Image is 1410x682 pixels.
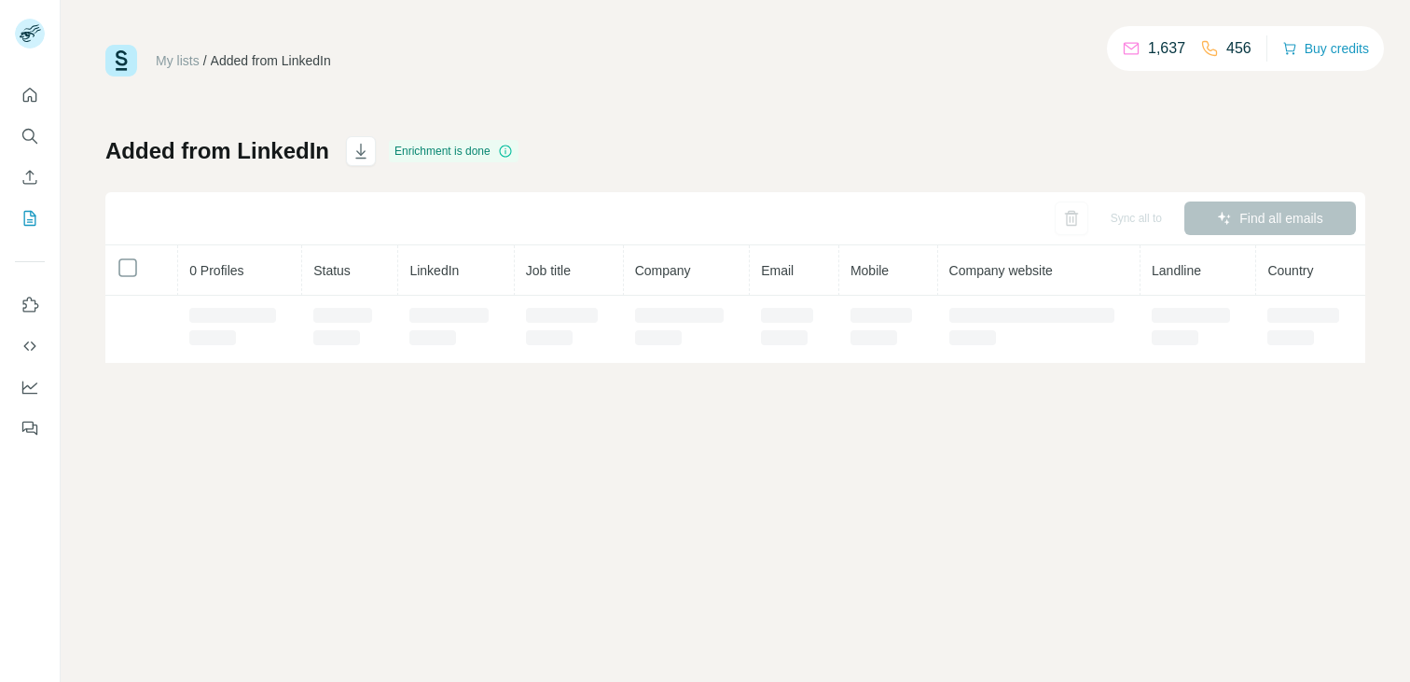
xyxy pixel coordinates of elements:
[15,370,45,404] button: Dashboard
[761,263,794,278] span: Email
[15,119,45,153] button: Search
[15,202,45,235] button: My lists
[526,263,571,278] span: Job title
[313,263,351,278] span: Status
[105,136,329,166] h1: Added from LinkedIn
[635,263,691,278] span: Company
[15,411,45,445] button: Feedback
[105,45,137,77] img: Surfe Logo
[409,263,459,278] span: LinkedIn
[15,329,45,363] button: Use Surfe API
[1148,37,1185,60] p: 1,637
[15,78,45,112] button: Quick start
[156,53,200,68] a: My lists
[15,160,45,194] button: Enrich CSV
[949,263,1053,278] span: Company website
[1282,35,1369,62] button: Buy credits
[850,263,889,278] span: Mobile
[1152,263,1201,278] span: Landline
[15,288,45,322] button: Use Surfe on LinkedIn
[211,51,331,70] div: Added from LinkedIn
[1267,263,1313,278] span: Country
[203,51,207,70] li: /
[389,140,518,162] div: Enrichment is done
[1226,37,1251,60] p: 456
[189,263,243,278] span: 0 Profiles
